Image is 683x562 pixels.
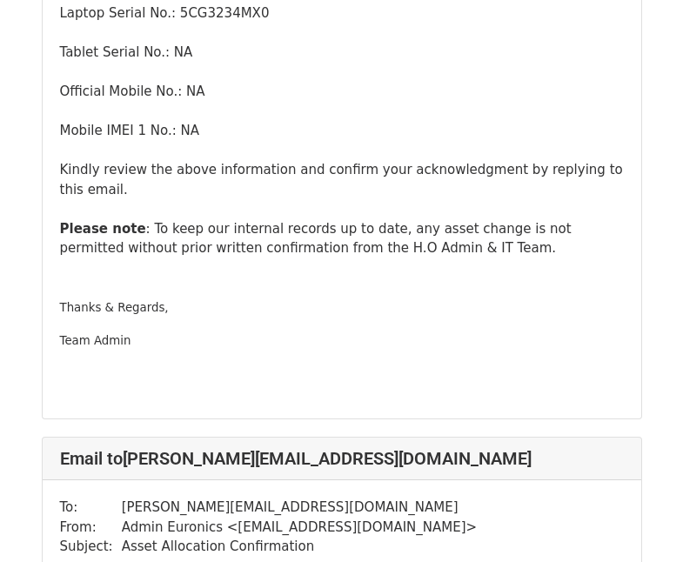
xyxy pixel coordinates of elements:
[60,301,169,314] span: Thanks & Regards,
[122,498,478,518] td: [PERSON_NAME][EMAIL_ADDRESS][DOMAIN_NAME]
[60,448,624,469] h4: Email to [PERSON_NAME][EMAIL_ADDRESS][DOMAIN_NAME]
[60,537,122,557] td: Subject:
[596,478,683,562] iframe: Chat Widget
[60,498,122,518] td: To:
[60,518,122,538] td: From:
[122,537,478,557] td: Asset Allocation Confirmation
[60,221,146,237] b: Please note
[60,334,131,347] span: Team Admin
[122,518,478,538] td: Admin Euronics < [EMAIL_ADDRESS][DOMAIN_NAME] >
